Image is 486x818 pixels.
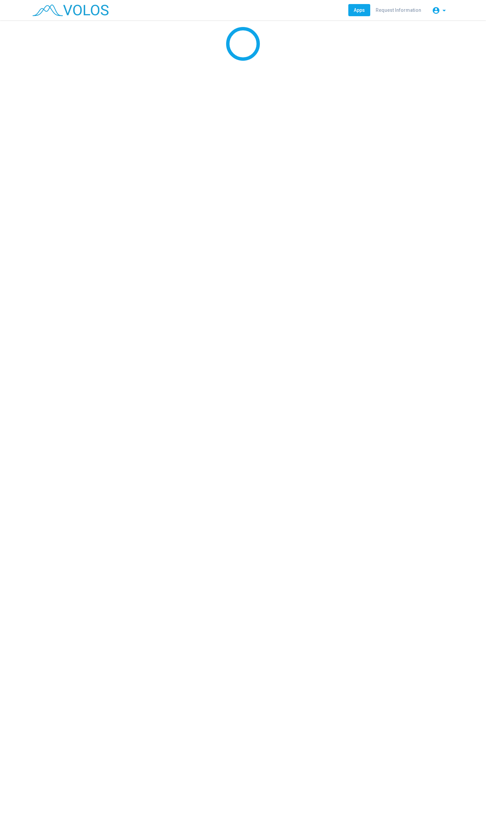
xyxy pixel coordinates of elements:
[354,7,365,13] span: Apps
[370,4,427,16] a: Request Information
[432,6,440,15] mat-icon: account_circle
[348,4,370,16] a: Apps
[440,6,448,15] mat-icon: arrow_drop_down
[376,7,421,13] span: Request Information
